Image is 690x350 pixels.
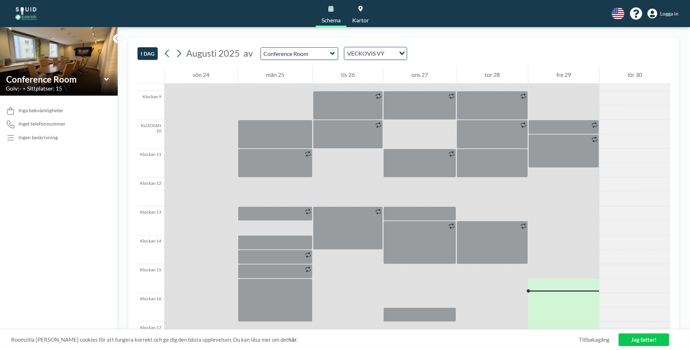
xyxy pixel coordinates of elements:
[137,91,164,120] div: Klockan 9
[288,336,297,343] a: här.
[387,49,395,58] input: Sök efter alternativ
[137,264,164,293] div: Klockan 15
[18,107,64,114] span: Inga bekvämligheter
[660,10,678,17] span: Logga in
[6,74,104,84] input: Sammanträdeslokal
[137,120,164,149] div: KLOCKAN 10
[6,85,21,92] span: Golv:-
[137,149,164,178] div: Klockan 11
[137,206,164,235] div: Klockan 13
[347,49,384,57] font: VECKOVIS VY
[23,86,25,91] span: •
[186,48,240,58] span: Augusti 2025
[647,9,678,19] a: Logga in
[344,47,407,60] div: Sök efter alternativ
[137,178,164,206] div: Klockan 12
[457,66,528,84] div: tor 28
[18,121,66,127] span: Inget telefonnummer
[11,336,579,343] span: Roomzilla [PERSON_NAME] cookies för att fungera korrekt och ge dig den bästa upplevelsen. Du kan ...
[244,48,253,59] span: av
[579,336,610,343] a: Tillbakagång
[352,17,369,23] span: Kartor
[619,333,669,346] a: Jag fattar!
[18,134,58,141] div: Ingen beskrivning
[27,85,62,92] span: Sittplatser: 15
[261,48,330,60] input: Sammanträdeslokal
[599,66,670,84] div: lör 30
[165,66,237,84] div: sön 24
[528,66,599,84] div: fre 29
[12,6,40,21] img: organisation- logotyp
[137,47,158,60] button: I DAG
[137,293,164,322] div: Klockan 16
[383,66,456,84] div: ons 27
[137,235,164,264] div: Klockan 14
[238,66,313,84] div: mån 25
[322,17,341,23] span: Schema
[313,66,383,84] div: tis 26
